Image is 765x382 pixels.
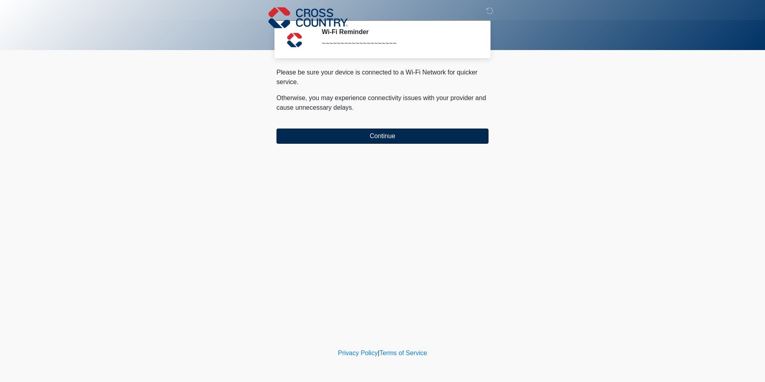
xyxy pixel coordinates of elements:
[378,350,379,356] a: |
[338,350,378,356] a: Privacy Policy
[276,68,489,87] p: Please be sure your device is connected to a Wi-Fi Network for quicker service.
[268,6,348,29] img: Cross Country Logo
[322,39,477,48] div: ~~~~~~~~~~~~~~~~~~~~
[282,28,306,52] img: Agent Avatar
[352,104,354,111] span: .
[276,129,489,144] button: Continue
[276,93,489,113] p: Otherwise, you may experience connectivity issues with your provider and cause unnecessary delays
[379,350,427,356] a: Terms of Service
